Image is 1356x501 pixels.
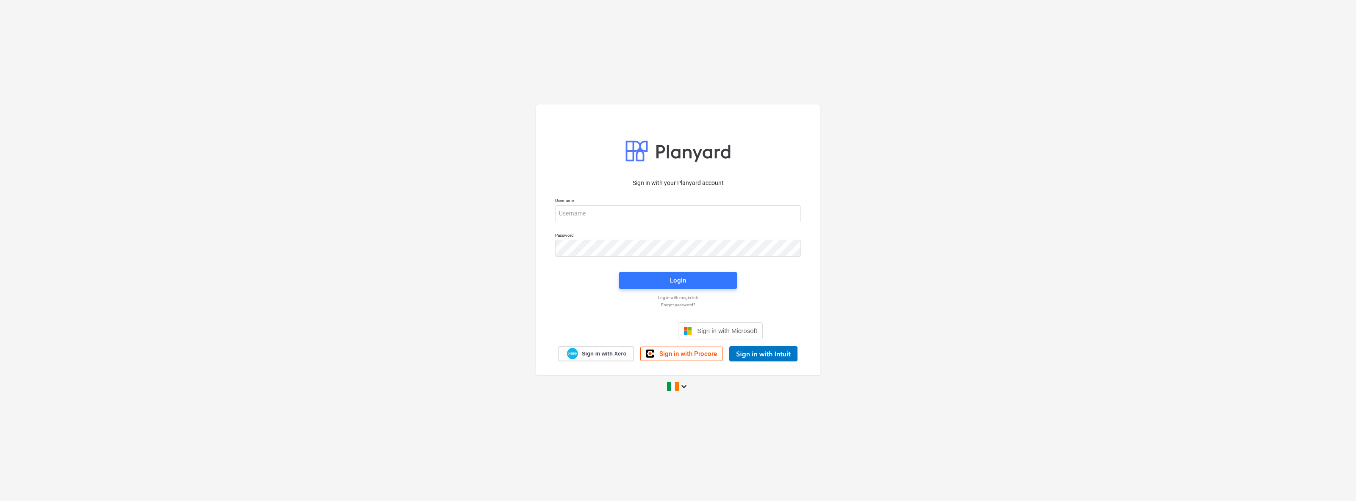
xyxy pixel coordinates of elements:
[582,350,626,358] span: Sign in with Xero
[555,198,801,205] p: Username
[551,302,805,308] a: Forgot password?
[670,275,686,286] div: Login
[555,205,801,222] input: Username
[640,347,722,361] a: Sign in with Procore
[559,346,634,361] a: Sign in with Xero
[1314,460,1356,501] iframe: Chat Widget
[589,322,675,340] iframe: Sign in with Google Button
[697,327,757,334] span: Sign in with Microsoft
[551,295,805,300] a: Log in with magic link
[659,350,717,358] span: Sign in with Procore
[679,381,689,392] i: keyboard_arrow_down
[619,272,737,289] button: Login
[567,348,578,359] img: Xero logo
[684,327,692,335] img: Microsoft logo
[555,179,801,188] p: Sign in with your Planyard account
[555,232,801,240] p: Password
